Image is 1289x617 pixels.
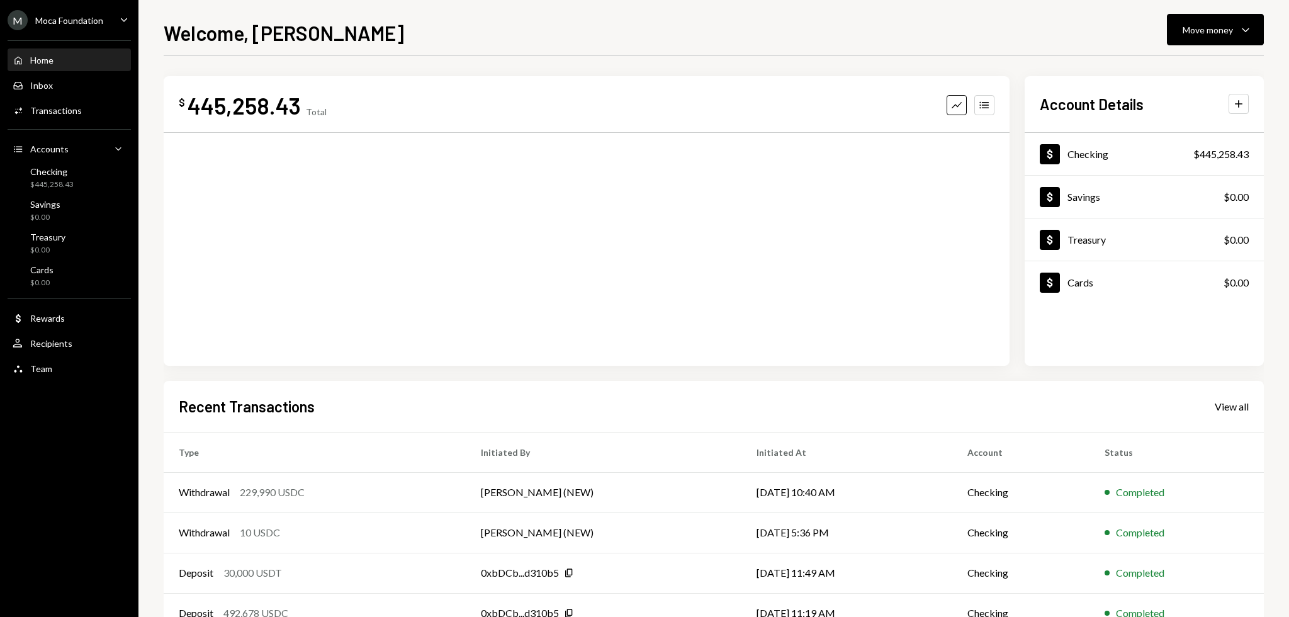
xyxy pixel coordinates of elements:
[1183,23,1233,37] div: Move money
[952,472,1090,512] td: Checking
[35,15,103,26] div: Moca Foundation
[741,553,952,593] td: [DATE] 11:49 AM
[1067,191,1100,203] div: Savings
[306,106,327,117] div: Total
[1067,276,1093,288] div: Cards
[741,432,952,472] th: Initiated At
[164,432,466,472] th: Type
[1116,485,1164,500] div: Completed
[164,20,404,45] h1: Welcome, [PERSON_NAME]
[30,313,65,324] div: Rewards
[179,565,213,580] div: Deposit
[466,472,742,512] td: [PERSON_NAME] (NEW)
[179,396,315,417] h2: Recent Transactions
[8,307,131,329] a: Rewards
[1193,147,1249,162] div: $445,258.43
[240,485,305,500] div: 229,990 USDC
[1067,234,1106,246] div: Treasury
[30,105,82,116] div: Transactions
[30,179,74,190] div: $445,258.43
[30,144,69,154] div: Accounts
[223,565,282,580] div: 30,000 USDT
[8,332,131,354] a: Recipients
[8,261,131,291] a: Cards$0.00
[1116,565,1164,580] div: Completed
[30,55,53,65] div: Home
[1025,133,1264,175] a: Checking$445,258.43
[952,553,1090,593] td: Checking
[179,485,230,500] div: Withdrawal
[741,512,952,553] td: [DATE] 5:36 PM
[1025,218,1264,261] a: Treasury$0.00
[8,357,131,380] a: Team
[30,80,53,91] div: Inbox
[741,472,952,512] td: [DATE] 10:40 AM
[30,363,52,374] div: Team
[8,137,131,160] a: Accounts
[1224,232,1249,247] div: $0.00
[30,264,53,275] div: Cards
[466,512,742,553] td: [PERSON_NAME] (NEW)
[1215,400,1249,413] div: View all
[8,48,131,71] a: Home
[481,565,559,580] div: 0xbDCb...d310b5
[8,228,131,258] a: Treasury$0.00
[30,212,60,223] div: $0.00
[952,512,1090,553] td: Checking
[179,96,185,109] div: $
[1025,176,1264,218] a: Savings$0.00
[179,525,230,540] div: Withdrawal
[1067,148,1108,160] div: Checking
[30,278,53,288] div: $0.00
[8,10,28,30] div: M
[8,74,131,96] a: Inbox
[1040,94,1144,115] h2: Account Details
[240,525,280,540] div: 10 USDC
[1224,275,1249,290] div: $0.00
[8,162,131,193] a: Checking$445,258.43
[30,166,74,177] div: Checking
[30,338,72,349] div: Recipients
[8,195,131,225] a: Savings$0.00
[30,245,65,256] div: $0.00
[1089,432,1264,472] th: Status
[1224,190,1249,205] div: $0.00
[1215,399,1249,413] a: View all
[1167,14,1264,45] button: Move money
[188,91,301,120] div: 445,258.43
[30,199,60,210] div: Savings
[30,232,65,242] div: Treasury
[466,432,742,472] th: Initiated By
[1025,261,1264,303] a: Cards$0.00
[1116,525,1164,540] div: Completed
[952,432,1090,472] th: Account
[8,99,131,122] a: Transactions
